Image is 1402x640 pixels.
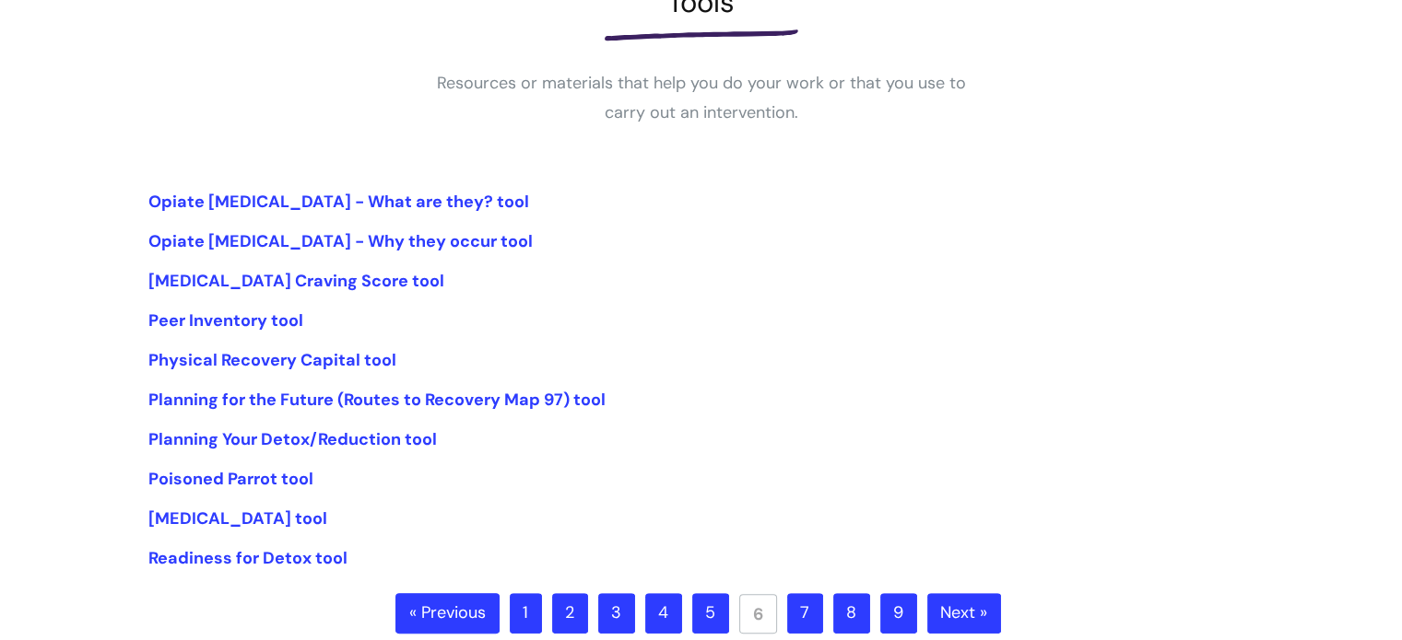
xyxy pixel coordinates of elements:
[552,593,588,634] a: 2
[598,593,635,634] a: 3
[148,507,327,529] a: [MEDICAL_DATA] tool
[927,593,1001,634] a: Next »
[148,191,529,213] a: Opiate [MEDICAL_DATA] - What are they? tool
[148,230,533,252] a: Opiate [MEDICAL_DATA] - Why they occur tool
[148,468,313,490] a: Poisoned Parrot tool
[787,593,823,634] a: 7
[645,593,682,634] a: 4
[148,349,396,371] a: Physical Recovery Capital tool
[692,593,729,634] a: 5
[148,309,303,332] a: Peer Inventory tool
[739,594,777,634] a: 6
[148,547,348,569] a: Readiness for Detox tool
[880,593,917,634] a: 9
[148,428,437,450] a: Planning Your Detox/Reduction tool
[148,389,606,411] a: Planning for the Future (Routes to Recovery Map 97) tool
[833,593,870,634] a: 8
[425,68,978,128] p: Resources or materials that help you do your work or that you use to carry out an intervention.
[510,593,542,634] a: 1
[148,270,444,292] a: [MEDICAL_DATA] Craving Score tool
[395,593,500,634] a: « Previous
